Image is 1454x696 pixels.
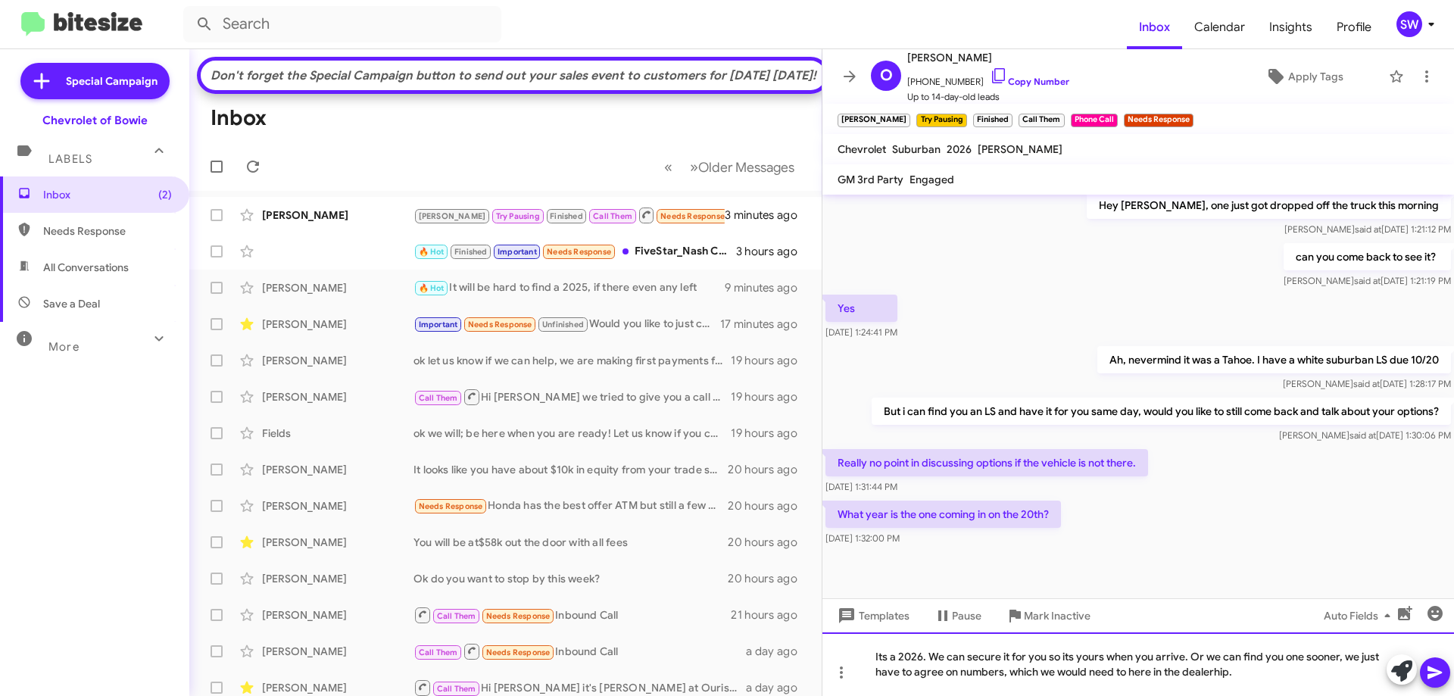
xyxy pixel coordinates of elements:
span: Finished [550,211,583,221]
span: Try Pausing [496,211,540,221]
div: Would you like to just come here in person? We will need to do a hands on appraisal anyway [413,316,720,333]
div: 17 minutes ago [720,317,810,332]
span: « [664,158,672,176]
p: Really no point in discussing options if the vehicle is not there. [825,449,1148,476]
p: can you come back to see it? [1284,243,1451,270]
p: But i can find you an LS and have it for you same day, would you like to still come back and talk... [872,398,1451,425]
div: It looks like you have about $10k in equity from your trade so you would be around $47k out the door [413,462,728,477]
span: Needs Response [660,211,725,221]
button: Auto Fields [1312,602,1409,629]
button: Next [681,151,803,183]
div: [PERSON_NAME] [262,389,413,404]
span: [PERSON_NAME] [419,211,486,221]
span: Mark Inactive [1024,602,1090,629]
div: [PERSON_NAME] [262,462,413,477]
span: [PERSON_NAME] [DATE] 1:21:12 PM [1284,223,1451,235]
div: 20 hours ago [728,571,810,586]
span: said at [1355,223,1381,235]
div: 3 minutes ago [725,208,810,223]
span: Call Them [419,648,458,657]
span: [DATE] 1:24:41 PM [825,326,897,338]
div: 3 hours ago [736,244,810,259]
span: Suburban [892,142,941,156]
span: [PERSON_NAME] [DATE] 1:21:19 PM [1284,275,1451,286]
div: 19 hours ago [731,389,810,404]
span: Needs Response [486,648,551,657]
span: Inbox [43,187,172,202]
span: Needs Response [486,611,551,621]
small: Needs Response [1124,114,1193,127]
span: Auto Fields [1324,602,1396,629]
div: Ok do you want to stop by this week? [413,571,728,586]
div: 21 hours ago [731,607,810,623]
span: Special Campaign [66,73,158,89]
div: Inbound Call [413,606,731,625]
p: Ah, nevermind it was a Tahoe. I have a white suburban LS due 10/20 [1097,346,1451,373]
div: Don't forget the Special Campaign button to send out your sales event to customers for [DATE] [DA... [208,68,819,83]
div: [PERSON_NAME] [262,680,413,695]
small: [PERSON_NAME] [838,114,910,127]
button: SW [1384,11,1437,37]
div: ok we will; be here when you are ready! Let us know if you can make it by the weekend before it s... [413,426,731,441]
small: Try Pausing [916,114,966,127]
span: [DATE] 1:32:00 PM [825,532,900,544]
button: Templates [822,602,922,629]
span: Needs Response [468,320,532,329]
div: 20 hours ago [728,535,810,550]
div: 19 hours ago [731,353,810,368]
span: Finished [454,247,488,257]
span: » [690,158,698,176]
span: said at [1353,378,1380,389]
button: Mark Inactive [994,602,1103,629]
div: It will be hard to find a 2025, if there even any left [413,279,725,297]
span: Up to 14-day-old leads [907,89,1069,105]
span: Pause [952,602,981,629]
div: 19 hours ago [731,426,810,441]
div: a day ago [746,680,810,695]
span: [PERSON_NAME] [DATE] 1:28:17 PM [1283,378,1451,389]
div: a day ago [746,644,810,659]
span: Engaged [910,173,954,186]
span: GM 3rd Party [838,173,903,186]
span: Labels [48,152,92,166]
span: [DATE] 1:31:44 PM [825,481,897,492]
div: [PERSON_NAME] [262,644,413,659]
div: [PERSON_NAME] [262,317,413,332]
span: Call Them [437,611,476,621]
a: Calendar [1182,5,1257,49]
span: All Conversations [43,260,129,275]
button: Previous [655,151,682,183]
span: said at [1354,275,1381,286]
span: Chevrolet [838,142,886,156]
div: You will be at$58k out the door with all fees [413,535,728,550]
span: Call Them [437,684,476,694]
span: Important [419,320,458,329]
div: Fields [262,426,413,441]
div: SW [1396,11,1422,37]
div: Its a 2026. We can secure it for you so its yours when you arrive. Or we can find you one sooner,... [822,632,1454,696]
span: [PERSON_NAME] [978,142,1062,156]
span: 🔥 Hot [419,283,445,293]
span: Call Them [419,393,458,403]
span: Older Messages [698,159,794,176]
span: [PERSON_NAME] [DATE] 1:30:06 PM [1279,429,1451,441]
span: Unfinished [542,320,584,329]
span: [PERSON_NAME] [907,48,1069,67]
span: Call Them [593,211,632,221]
a: Profile [1325,5,1384,49]
span: Needs Response [547,247,611,257]
button: Apply Tags [1226,63,1381,90]
div: [PERSON_NAME] [262,353,413,368]
a: Insights [1257,5,1325,49]
span: Templates [835,602,910,629]
span: Save a Deal [43,296,100,311]
a: Inbox [1127,5,1182,49]
small: Phone Call [1071,114,1118,127]
div: [PERSON_NAME] [262,498,413,513]
h1: Inbox [211,106,267,130]
span: Needs Response [419,501,483,511]
span: [PHONE_NUMBER] [907,67,1069,89]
